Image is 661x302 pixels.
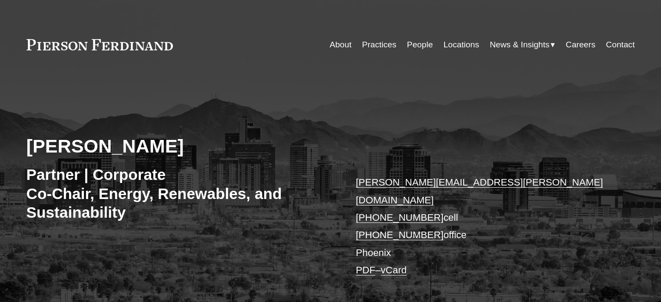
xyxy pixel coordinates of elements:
[27,165,331,222] h3: Partner | Corporate Co-Chair, Energy, Renewables, and Sustainability
[356,265,375,275] a: PDF
[490,37,550,53] span: News & Insights
[356,174,609,279] p: cell office Phoenix –
[356,212,444,223] a: [PHONE_NUMBER]
[606,37,634,53] a: Contact
[356,229,444,240] a: [PHONE_NUMBER]
[362,37,396,53] a: Practices
[407,37,433,53] a: People
[356,177,603,205] a: [PERSON_NAME][EMAIL_ADDRESS][PERSON_NAME][DOMAIN_NAME]
[490,37,555,53] a: folder dropdown
[330,37,352,53] a: About
[381,265,407,275] a: vCard
[27,135,331,157] h2: [PERSON_NAME]
[443,37,479,53] a: Locations
[566,37,595,53] a: Careers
